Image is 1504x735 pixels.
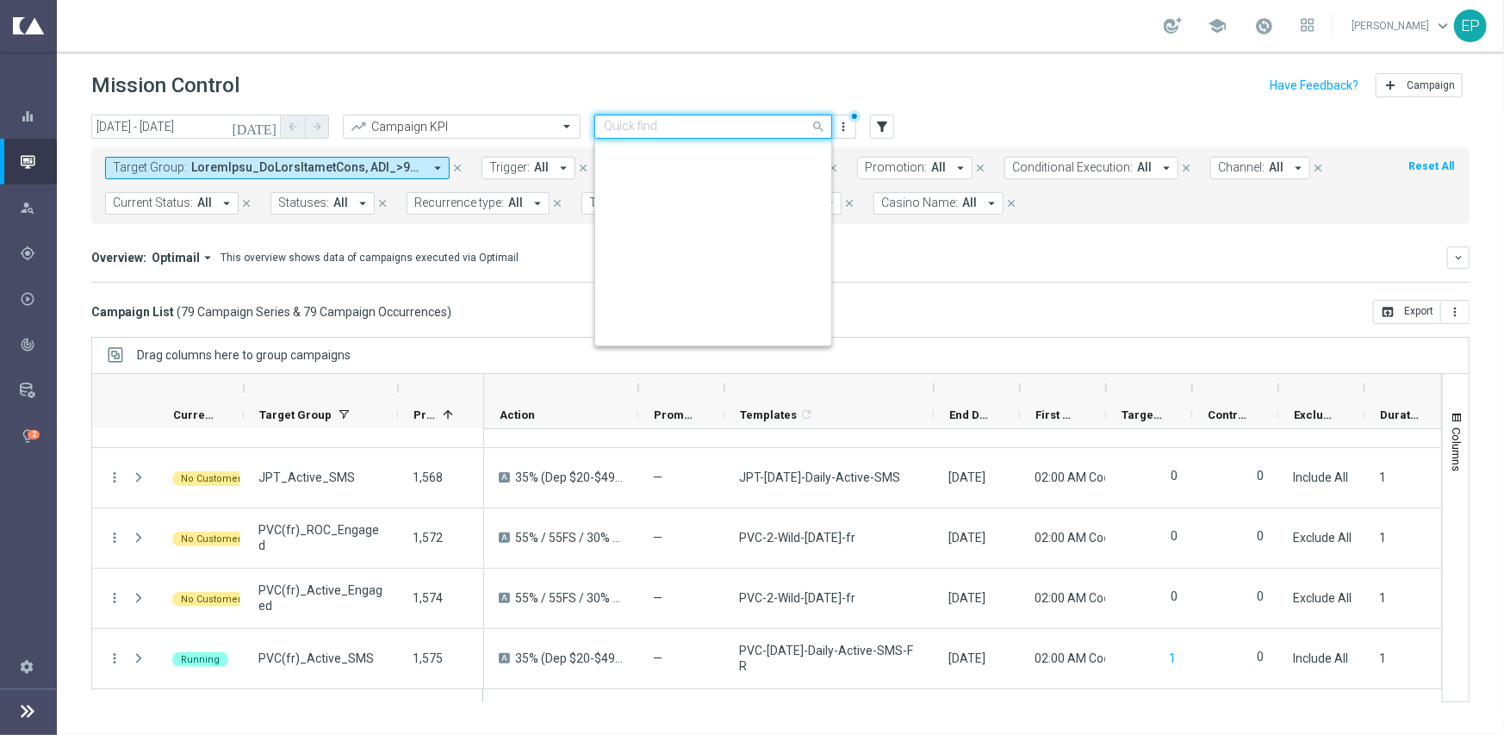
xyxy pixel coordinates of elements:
colored-tag: No Customers [172,530,255,546]
span: All [333,196,348,210]
i: close [1180,162,1192,174]
span: A [499,533,510,543]
label: 0 [1257,649,1264,664]
span: PVC(fr)_Active_SMS [258,651,374,666]
div: 1 [1379,470,1386,485]
span: school [1208,16,1227,35]
button: filter_alt [870,115,894,139]
span: Promotions [654,408,695,421]
div: Analyze [20,337,56,352]
div: 1 [1379,530,1386,545]
button: add Campaign [1376,73,1463,97]
span: 1,574 [413,591,443,605]
i: arrow_drop_down [1290,160,1306,176]
span: Duration [1380,408,1421,421]
i: lightbulb [20,428,35,444]
i: arrow_drop_down [556,160,571,176]
span: A [499,472,510,483]
label: 0 [1171,468,1178,483]
span: Include All [1293,651,1348,665]
span: Calculate column [797,405,813,424]
multiple-options-button: Export to CSV [1373,304,1470,318]
i: arrow_drop_down [953,160,968,176]
label: 0 [1257,589,1264,604]
span: ( [177,304,181,320]
span: Channel: [1218,160,1265,175]
span: Current Status [173,408,214,421]
span: 02:00 AM Coordinated Universal Time (UTC 00:00) [1035,470,1307,484]
span: 1,572 [413,531,443,545]
span: Running [181,654,220,665]
i: more_vert [107,590,122,606]
span: — [653,530,662,545]
button: arrow_back [281,115,305,139]
span: All [534,160,549,175]
div: Explore [20,200,56,215]
span: Statuses: [278,196,329,210]
button: close [842,194,857,213]
button: Trigger: All arrow_drop_down [482,157,575,179]
div: 2 [28,430,40,439]
i: [DATE] [232,119,278,134]
span: 55% / 55FS / 30% + 25FS [515,590,624,606]
button: Optimail arrow_drop_down [146,250,221,265]
span: 35% (Dep $20-$49) / 45% (Dep $50-$99) / 55% (Dep $100-$199) / 65% (Dep $200-$99) / 85% (Dep $300+) [515,470,624,485]
input: Have Feedback? [1270,79,1358,91]
span: 1,568 [413,470,443,484]
span: — [653,590,662,606]
span: 02:00 AM Coordinated Universal Time (UTC 00:00) [1035,651,1307,665]
div: 26 Nov 2025, Wednesday [948,590,985,606]
ng-select: Daily_Monitoring_New<P1-5/DM [594,115,832,139]
button: Statuses: All arrow_drop_down [270,192,375,215]
button: Recurrence type: All arrow_drop_down [407,192,550,215]
div: Row Groups [137,348,351,362]
button: close [550,194,565,213]
h3: Overview: [91,250,146,265]
span: No Customers [181,473,246,484]
h3: Campaign List [91,304,451,320]
i: filter_alt [874,119,890,134]
i: close [451,162,463,174]
i: arrow_drop_down [430,160,445,176]
i: track_changes [20,337,35,352]
button: close [450,159,465,178]
span: Optimail [152,250,200,265]
i: close [1005,197,1017,209]
button: close [1310,159,1326,178]
span: keyboard_arrow_down [1433,16,1452,35]
span: A [499,593,510,603]
button: Data Studio [19,383,57,397]
div: Plan [20,246,56,261]
i: play_circle_outline [20,291,35,307]
i: open_in_browser [1381,305,1395,319]
span: Targeted Customers [1122,408,1163,421]
span: First Send Time [1035,408,1077,421]
span: Columns [1450,427,1464,471]
label: 0 [1257,528,1264,544]
div: lightbulb Optibot 2 [19,429,57,443]
div: This overview shows data of campaigns executed via Optimail [221,250,519,265]
span: No Customers [181,594,246,605]
span: Exclusion type [1294,408,1335,421]
ng-select: Campaign KPI [343,115,581,139]
div: play_circle_outline Execute [19,292,57,306]
button: Channel: All arrow_drop_down [1210,157,1310,179]
span: Control Customers [1208,408,1249,421]
span: All [197,196,212,210]
button: more_vert [107,530,122,545]
button: 1 [1167,648,1178,670]
i: close [843,197,855,209]
i: arrow_back [287,121,299,133]
button: Promotion: All arrow_drop_down [857,157,973,179]
h1: Mission Control [91,73,239,98]
i: arrow_drop_down [1159,160,1174,176]
div: Mission Control [20,139,56,184]
button: track_changes Analyze [19,338,57,352]
colored-tag: No Customers [172,590,255,607]
button: close [239,194,254,213]
i: refresh [799,408,813,421]
span: 79 Campaign Series & 79 Campaign Occurrences [181,304,447,320]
